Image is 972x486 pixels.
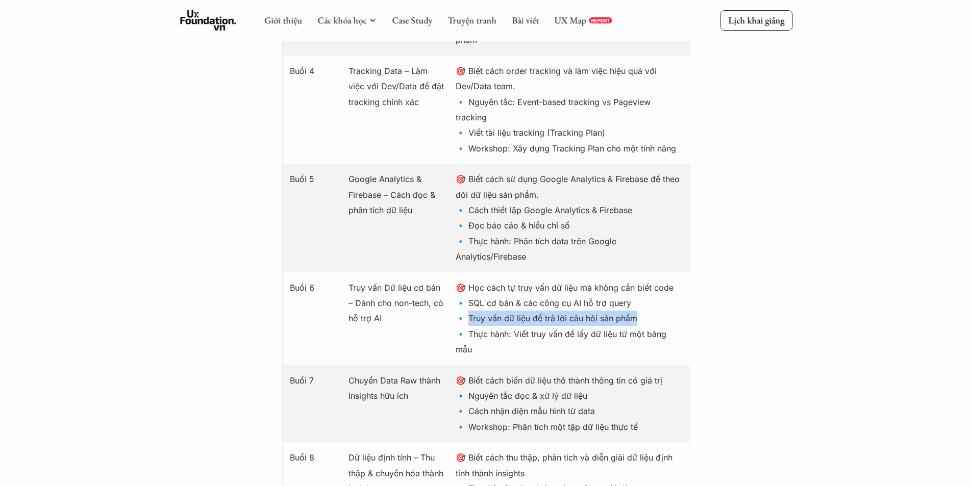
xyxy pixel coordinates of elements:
[290,171,338,187] p: Buổi 5
[447,14,496,26] a: Truyện tranh
[290,280,338,295] p: Buổi 6
[348,171,445,218] p: Google Analytics & Firebase – Cách đọc & phân tích dữ liệu
[720,10,792,30] a: Lịch khai giảng
[456,280,682,357] p: 🎯 Học cách tự truy vấn dữ liệu mà không cần biết code 🔹 SQL cơ bản & các công cụ AI hỗ trợ query ...
[456,171,682,264] p: 🎯 Biết cách sử dụng Google Analytics & Firebase để theo dõi dữ liệu sản phẩm. 🔹 Cách thiết lập Go...
[290,63,338,79] p: Buổi 4
[591,17,610,23] p: REPORT
[392,14,432,26] a: Case Study
[348,373,445,404] p: Chuyển Data Raw thành Insights hữu ích
[348,63,445,110] p: Tracking Data – Làm việc với Dev/Data để đặt tracking chính xác
[554,14,586,26] a: UX Map
[728,14,784,26] p: Lịch khai giảng
[512,14,539,26] a: Bài viết
[456,63,682,156] p: 🎯 Biết cách order tracking và làm việc hiệu quả với Dev/Data team. 🔹 Nguyên tắc: Event-based trac...
[290,373,338,388] p: Buổi 7
[456,373,682,435] p: 🎯 Biết cách biến dữ liệu thô thành thông tin có giá trị 🔹 Nguyên tắc đọc & xử lý dữ liệu 🔹 Cách n...
[290,450,338,465] p: Buổi 8
[317,14,366,26] a: Các khóa học
[348,280,445,326] p: Truy vấn Dữ liệu cơ bản – Dành cho non-tech, có hỗ trợ AI
[264,14,302,26] a: Giới thiệu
